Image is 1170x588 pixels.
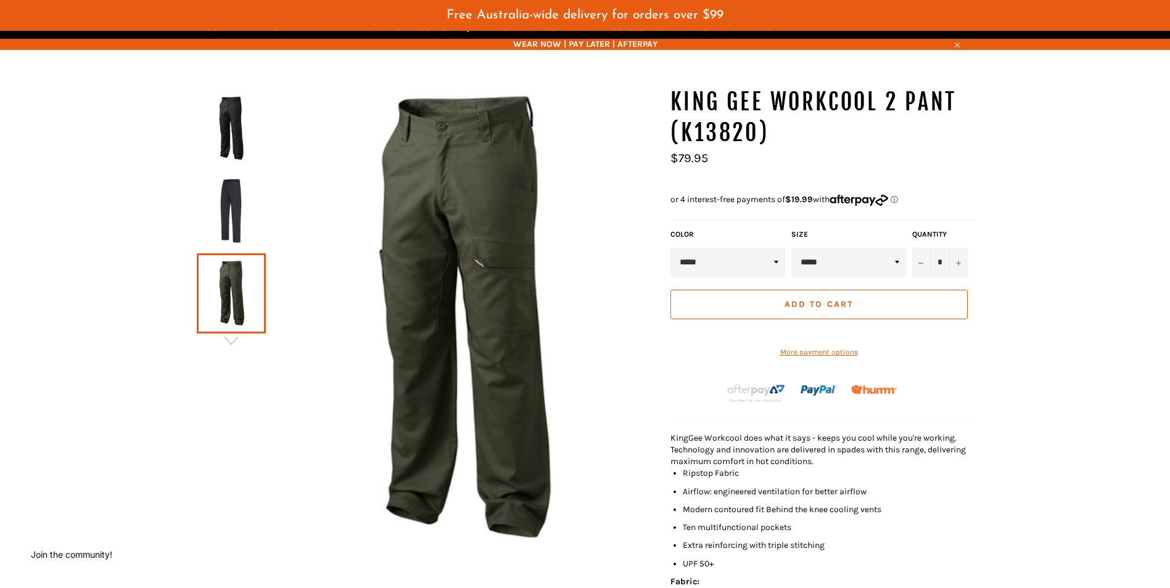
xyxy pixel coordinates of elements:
button: Reduce item quantity by one [912,248,931,277]
li: Airflow: engineered ventilation for better airflow [683,486,974,497]
li: Ripstop Fabric [683,467,974,479]
span: Add to Cart [785,299,853,309]
a: More payment options [670,347,968,357]
li: Ten multifunctional pockets [683,521,974,533]
span: $79.95 [670,151,708,165]
img: Afterpay-Logo-on-dark-bg_large.png [726,383,786,404]
li: Modern contoured fit Behind the knee cooling vents [683,504,974,515]
label: Quantity [912,229,968,240]
li: UPF 50+ [683,558,974,570]
span: KingGee Workcool does what it says - keeps you cool while you're working. Technology and innovati... [670,433,966,467]
button: Increase item quantity by one [949,248,968,277]
li: Extra reinforcing with triple stitching [683,539,974,551]
img: Humm_core_logo_RGB-01_300x60px_small_195d8312-4386-4de7-b182-0ef9b6303a37.png [851,385,897,394]
span: Free Australia-wide delivery for orders over $99 [447,9,723,22]
h1: KING GEE Workcool 2 Pant (K13820) [670,87,974,148]
img: KING GEE K13820 Workcool 2 Pant - Workin' Gear [203,177,260,245]
img: KING GEE K13820 Workcool 2 Pant - Workin' Gear [266,87,658,550]
button: Add to Cart [670,290,968,319]
label: Color [670,229,785,240]
label: Size [791,229,906,240]
strong: Fabric: [670,576,699,587]
img: paypal.png [801,372,837,409]
button: Join the community! [31,549,112,560]
img: KING GEE K13820 Workcool 2 Pant - Workin' Gear [203,94,260,162]
span: WEAR NOW | PAY LATER | AFTERPAY [197,38,974,50]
